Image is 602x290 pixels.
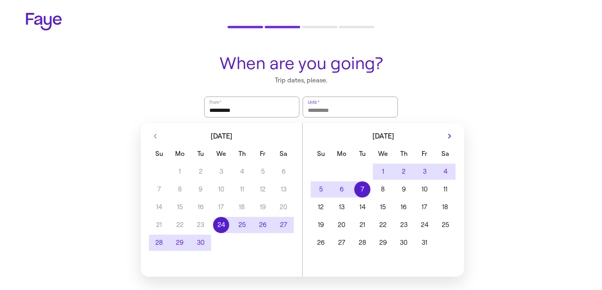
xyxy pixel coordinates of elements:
button: 30 [393,235,414,251]
h1: When are you going? [199,54,403,73]
button: 13 [331,199,352,215]
span: Monday [332,146,351,162]
span: Monday [170,146,189,162]
button: 24 [414,217,435,233]
button: 11 [435,181,456,198]
button: 14 [352,199,372,215]
button: 1 [373,164,393,180]
button: 30 [190,235,211,251]
button: 26 [253,217,273,233]
button: 5 [311,181,331,198]
button: 24 [211,217,232,233]
button: 7 [352,181,372,198]
button: 25 [232,217,252,233]
span: Friday [253,146,272,162]
p: Trip dates, please. [199,76,403,85]
button: 28 [149,235,169,251]
label: Until [307,98,320,106]
button: 18 [435,199,456,215]
span: Saturday [274,146,293,162]
span: [DATE] [372,132,394,140]
span: Thursday [394,146,413,162]
span: Friday [415,146,434,162]
span: Wednesday [374,146,393,162]
span: Sunday [150,146,169,162]
button: 25 [435,217,456,233]
button: 20 [331,217,352,233]
button: 29 [373,235,393,251]
span: Thursday [232,146,251,162]
button: Next month [443,130,456,143]
label: From [209,98,222,106]
span: Tuesday [353,146,372,162]
button: 3 [414,164,435,180]
span: Wednesday [212,146,231,162]
button: 12 [311,199,331,215]
button: 22 [373,217,393,233]
span: Saturday [436,146,455,162]
button: 4 [435,164,456,180]
button: 27 [273,217,294,233]
button: 28 [352,235,372,251]
span: Sunday [311,146,330,162]
button: 27 [331,235,352,251]
span: Tuesday [191,146,210,162]
button: 26 [311,235,331,251]
button: 15 [373,199,393,215]
button: 31 [414,235,435,251]
button: 10 [414,181,435,198]
button: 16 [393,199,414,215]
span: [DATE] [211,132,232,140]
button: 2 [393,164,414,180]
button: 19 [311,217,331,233]
button: 17 [414,199,435,215]
button: 29 [169,235,190,251]
button: 8 [373,181,393,198]
button: 6 [331,181,352,198]
button: 9 [393,181,414,198]
button: 21 [352,217,372,233]
button: 23 [393,217,414,233]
